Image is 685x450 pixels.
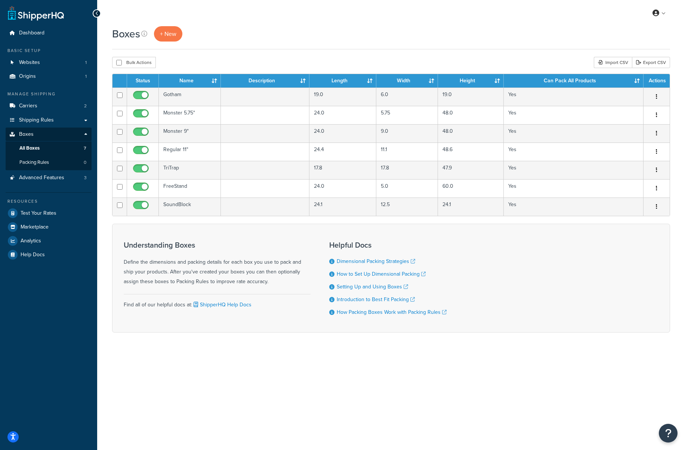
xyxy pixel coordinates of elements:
td: 5.75 [376,106,438,124]
th: Actions [644,74,670,88]
a: Dashboard [6,26,92,40]
td: Yes [504,143,644,161]
a: Packing Rules 0 [6,156,92,169]
li: Websites [6,56,92,70]
td: 6.0 [376,88,438,106]
h1: Boxes [112,27,140,41]
td: 47.9 [438,161,504,179]
a: Advanced Features 3 [6,171,92,185]
td: 48.0 [438,106,504,124]
span: 2 [84,103,87,109]
td: Yes [504,179,644,198]
th: Length : activate to sort column ascending [309,74,376,88]
td: Yes [504,106,644,124]
td: 9.0 [376,124,438,143]
th: Width : activate to sort column ascending [376,74,438,88]
a: How to Set Up Dimensional Packing [337,270,426,278]
span: 7 [84,145,86,151]
span: Boxes [19,131,34,138]
td: 24.0 [309,179,376,198]
a: Websites 1 [6,56,92,70]
span: Origins [19,73,36,80]
span: Carriers [19,103,37,109]
a: ShipperHQ Help Docs [192,301,252,309]
div: Define the dimensions and packing details for each box you use to pack and ship your products. Af... [124,241,311,287]
div: Basic Setup [6,48,92,54]
td: FreeStand [159,179,221,198]
div: Import CSV [594,57,632,68]
th: Status [127,74,159,88]
td: 19.0 [438,88,504,106]
span: Test Your Rates [21,210,56,217]
td: 24.0 [309,106,376,124]
td: Yes [504,88,644,106]
a: Shipping Rules [6,113,92,127]
a: Analytics [6,234,92,248]
a: Marketplace [6,220,92,234]
a: Help Docs [6,248,92,261]
div: Find all of our helpful docs at: [124,294,311,310]
span: Advanced Features [19,175,64,181]
a: Carriers 2 [6,99,92,113]
span: All Boxes [19,145,40,151]
td: 48.6 [438,143,504,161]
a: Dimensional Packing Strategies [337,257,415,265]
td: TriTrap [159,161,221,179]
td: 24.4 [309,143,376,161]
td: Gotham [159,88,221,106]
span: 0 [84,159,86,166]
a: How Packing Boxes Work with Packing Rules [337,308,447,316]
td: 24.0 [309,124,376,143]
a: + New [154,26,182,42]
li: Boxes [6,128,92,170]
a: ShipperHQ Home [8,6,64,21]
td: 12.5 [376,198,438,216]
li: Advanced Features [6,171,92,185]
a: Test Your Rates [6,206,92,220]
span: Marketplace [21,224,49,230]
td: Yes [504,124,644,143]
td: 17.8 [309,161,376,179]
td: 11.1 [376,143,438,161]
span: Help Docs [21,252,45,258]
td: SoundBlock [159,198,221,216]
th: Height : activate to sort column ascending [438,74,504,88]
span: Packing Rules [19,159,49,166]
h3: Understanding Boxes [124,241,311,249]
th: Can Pack All Products : activate to sort column ascending [504,74,644,88]
td: Yes [504,161,644,179]
span: Websites [19,59,40,66]
li: Origins [6,70,92,83]
td: Yes [504,198,644,216]
button: Bulk Actions [112,57,156,68]
a: Origins 1 [6,70,92,83]
td: 48.0 [438,124,504,143]
li: Carriers [6,99,92,113]
li: All Boxes [6,141,92,155]
td: 24.1 [309,198,376,216]
li: Packing Rules [6,156,92,169]
a: Setting Up and Using Boxes [337,283,408,291]
th: Description : activate to sort column ascending [221,74,309,88]
th: Name : activate to sort column ascending [159,74,221,88]
td: 19.0 [309,88,376,106]
span: Analytics [21,238,41,244]
span: 3 [84,175,87,181]
td: 5.0 [376,179,438,198]
span: 1 [85,73,87,80]
div: Manage Shipping [6,91,92,97]
td: 60.0 [438,179,504,198]
td: Monster 5.75" [159,106,221,124]
a: Boxes [6,128,92,141]
span: + New [160,30,176,38]
a: Introduction to Best Fit Packing [337,296,415,303]
td: Monster 9" [159,124,221,143]
span: Shipping Rules [19,117,54,123]
h3: Helpful Docs [329,241,447,249]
